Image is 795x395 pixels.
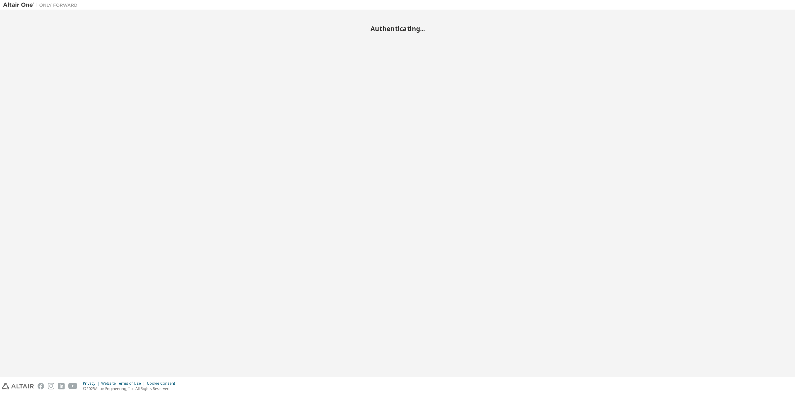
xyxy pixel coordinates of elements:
div: Privacy [83,381,101,386]
img: instagram.svg [48,383,54,389]
h2: Authenticating... [3,25,792,33]
div: Website Terms of Use [101,381,147,386]
img: altair_logo.svg [2,383,34,389]
div: Cookie Consent [147,381,179,386]
img: facebook.svg [38,383,44,389]
p: © 2025 Altair Engineering, Inc. All Rights Reserved. [83,386,179,391]
img: Altair One [3,2,81,8]
img: linkedin.svg [58,383,65,389]
img: youtube.svg [68,383,77,389]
